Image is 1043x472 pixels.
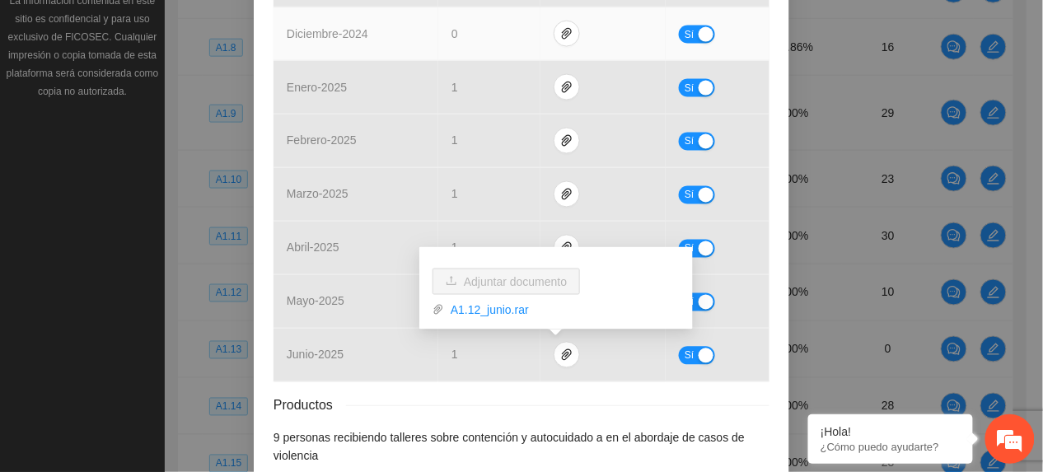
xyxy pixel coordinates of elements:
[554,21,580,47] button: paper-clip
[287,134,357,147] span: febrero - 2025
[451,81,458,94] span: 1
[270,8,310,48] div: Minimizar ventana de chat en vivo
[287,27,368,40] span: diciembre - 2024
[554,134,579,147] span: paper-clip
[96,147,227,314] span: Estamos en línea.
[554,342,580,368] button: paper-clip
[685,240,695,258] span: Sí
[554,181,580,208] button: paper-clip
[685,293,695,311] span: Sí
[433,304,444,315] span: paper-clip
[274,429,769,465] li: 9 personas recibiendo talleres sobre contención y autocuidado a en el abordaje de casos de violencia
[451,27,458,40] span: 0
[287,241,339,255] span: abril - 2025
[451,241,458,255] span: 1
[685,186,695,204] span: Sí
[8,305,314,362] textarea: Escriba su mensaje y pulse “Intro”
[451,188,458,201] span: 1
[451,348,458,362] span: 1
[554,348,579,362] span: paper-clip
[554,81,579,94] span: paper-clip
[685,347,695,365] span: Sí
[685,79,695,97] span: Sí
[433,275,580,288] span: uploadAdjuntar documento
[685,26,695,44] span: Sí
[433,269,580,295] button: uploadAdjuntar documento
[451,134,458,147] span: 1
[554,188,579,201] span: paper-clip
[287,188,348,201] span: marzo - 2025
[821,425,961,438] div: ¡Hola!
[287,81,347,94] span: enero - 2025
[685,133,695,151] span: Sí
[274,395,346,416] span: Productos
[287,348,344,362] span: junio - 2025
[554,27,579,40] span: paper-clip
[287,295,344,308] span: mayo - 2025
[554,74,580,100] button: paper-clip
[554,241,579,255] span: paper-clip
[821,441,961,453] p: ¿Cómo puedo ayudarte?
[554,235,580,261] button: paper-clip
[86,84,277,105] div: Chatee con nosotros ahora
[554,128,580,154] button: paper-clip
[444,301,680,320] a: A1.12_junio.rar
